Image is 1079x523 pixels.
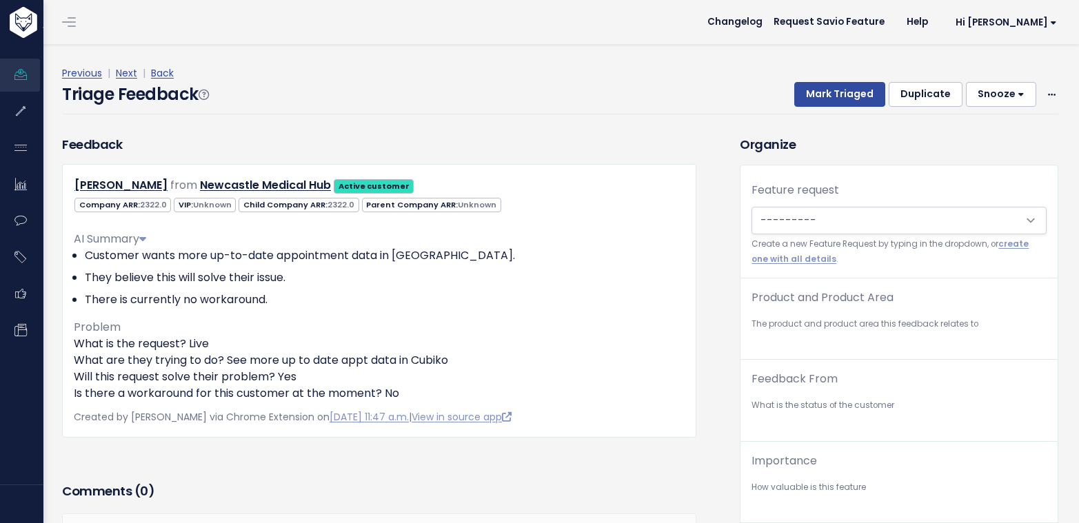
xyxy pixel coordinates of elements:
[74,177,168,193] a: [PERSON_NAME]
[62,135,122,154] h3: Feedback
[151,66,174,80] a: Back
[74,319,121,335] span: Problem
[956,17,1057,28] span: Hi [PERSON_NAME]
[62,82,208,107] h4: Triage Feedback
[170,177,197,193] span: from
[62,482,696,501] h3: Comments ( )
[740,135,1058,154] h3: Organize
[763,12,896,32] a: Request Savio Feature
[458,199,496,210] span: Unknown
[752,238,1029,264] a: create one with all details
[85,291,685,308] li: There is currently no workaround.
[752,480,1047,495] small: How valuable is this feature
[752,237,1047,267] small: Create a new Feature Request by typing in the dropdown, or .
[896,12,939,32] a: Help
[74,410,512,424] span: Created by [PERSON_NAME] via Chrome Extension on |
[174,198,236,212] span: VIP:
[752,398,1047,413] small: What is the status of the customer
[752,453,817,469] label: Importance
[85,247,685,264] li: Customer wants more up-to-date appointment data in [GEOGRAPHIC_DATA].
[140,66,148,80] span: |
[752,289,894,306] label: Product and Product Area
[116,66,137,80] a: Next
[330,410,409,424] a: [DATE] 11:47 a.m.
[752,317,1047,331] small: The product and product area this feedback relates to
[62,66,102,80] a: Previous
[794,82,885,107] button: Mark Triaged
[707,17,763,27] span: Changelog
[85,269,685,286] li: They believe this will solve their issue.
[6,7,113,38] img: logo-white.9d6f32f41409.svg
[74,198,171,212] span: Company ARR:
[339,181,410,192] strong: Active customer
[74,336,685,402] p: What is the request? Live What are they trying to do? See more up to date appt data in Cubiko Wil...
[889,82,962,107] button: Duplicate
[140,482,148,500] span: 0
[966,82,1036,107] button: Snooze
[362,198,501,212] span: Parent Company ARR:
[193,199,232,210] span: Unknown
[74,231,146,247] span: AI Summary
[752,371,838,387] label: Feedback From
[200,177,331,193] a: Newcastle Medical Hub
[752,182,839,198] label: Feature request
[140,199,167,210] span: 2322.0
[412,410,512,424] a: View in source app
[939,12,1068,33] a: Hi [PERSON_NAME]
[327,199,354,210] span: 2322.0
[239,198,359,212] span: Child Company ARR:
[105,66,113,80] span: |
